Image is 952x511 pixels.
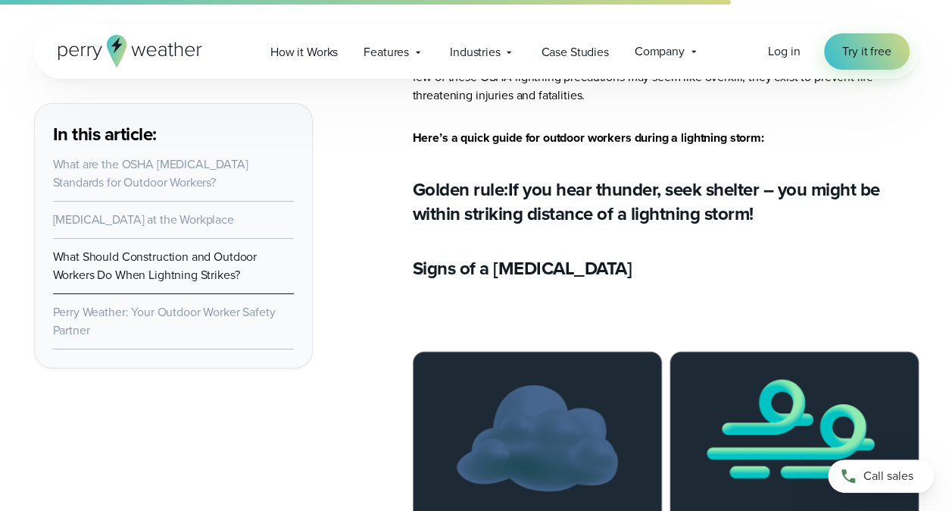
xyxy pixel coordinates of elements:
[364,43,409,61] span: Features
[270,43,338,61] span: How it Works
[53,211,234,228] a: [MEDICAL_DATA] at the Workplace
[842,42,891,61] span: Try it free
[450,43,501,61] span: Industries
[824,33,909,70] a: Try it free
[541,43,608,61] span: Case Studies
[53,122,294,146] h3: In this article:
[863,467,913,485] span: Call sales
[413,255,632,282] strong: Signs of a [MEDICAL_DATA]
[53,155,248,191] a: What are the OSHA [MEDICAL_DATA] Standards for Outdoor Workers?
[53,303,276,339] a: Perry Weather: Your Outdoor Worker Safety Partner
[635,42,685,61] span: Company
[528,36,621,67] a: Case Studies
[768,42,800,60] span: Log in
[258,36,351,67] a: How it Works
[53,248,258,284] a: What Should Construction and Outdoor Workers Do When Lightning Strikes?
[828,459,934,493] a: Call sales
[413,176,508,203] strong: Golden rule:
[768,42,800,61] a: Log in
[413,129,764,146] strong: Here’s a quick guide for outdoor workers during a lightning storm:
[413,177,919,226] h3: If you hear thunder, seek shelter – you might be within striking distance of a lightning storm!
